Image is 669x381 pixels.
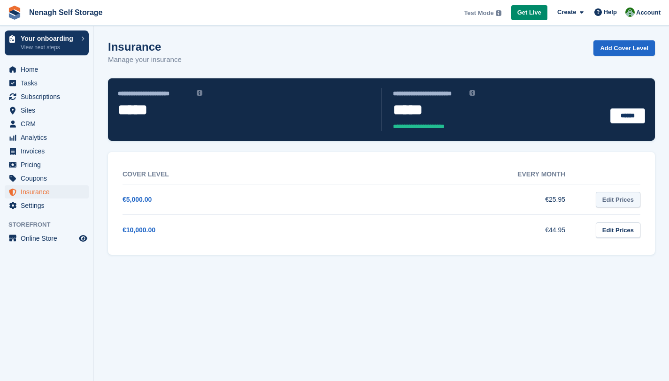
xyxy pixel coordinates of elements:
a: Nenagh Self Storage [25,5,106,20]
img: icon-info-grey-7440780725fd019a000dd9b08b2336e03edf1995a4989e88bcd33f0948082b44.svg [197,90,202,96]
span: Coupons [21,172,77,185]
img: icon-info-grey-7440780725fd019a000dd9b08b2336e03edf1995a4989e88bcd33f0948082b44.svg [496,10,501,16]
span: Subscriptions [21,90,77,103]
span: Analytics [21,131,77,144]
a: Edit Prices [596,222,640,238]
span: Home [21,63,77,76]
a: menu [5,104,89,117]
a: menu [5,90,89,103]
a: menu [5,172,89,185]
span: Sites [21,104,77,117]
a: Add Cover Level [593,40,655,56]
a: Edit Prices [596,192,640,207]
th: Cover Level [123,165,354,184]
a: €10,000.00 [123,226,155,234]
a: menu [5,185,89,198]
a: menu [5,131,89,144]
a: Your onboarding View next steps [5,30,89,55]
a: menu [5,199,89,212]
a: Get Live [511,5,547,21]
h1: Insurance [108,40,182,53]
td: €44.95 [354,215,584,245]
a: menu [5,63,89,76]
span: Invoices [21,145,77,158]
a: menu [5,232,89,245]
p: Manage your insurance [108,54,182,65]
span: Insurance [21,185,77,198]
span: Pricing [21,158,77,171]
span: Get Live [517,8,541,17]
img: stora-icon-8386f47178a22dfd0bd8f6a31ec36ba5ce8667c1dd55bd0f319d3a0aa187defe.svg [8,6,22,20]
img: Brian Comerford [625,8,635,17]
span: Help [604,8,617,17]
span: Settings [21,199,77,212]
a: menu [5,158,89,171]
a: menu [5,145,89,158]
a: Preview store [77,233,89,244]
a: menu [5,76,89,90]
a: €5,000.00 [123,196,152,203]
a: menu [5,117,89,130]
span: Tasks [21,76,77,90]
span: Create [557,8,576,17]
span: CRM [21,117,77,130]
span: Account [636,8,661,17]
span: Online Store [21,232,77,245]
p: View next steps [21,43,77,52]
img: icon-info-grey-7440780725fd019a000dd9b08b2336e03edf1995a4989e88bcd33f0948082b44.svg [469,90,475,96]
td: €25.95 [354,184,584,215]
span: Storefront [8,220,93,229]
span: Test Mode [464,8,493,18]
p: Your onboarding [21,35,77,42]
th: Every month [354,165,584,184]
